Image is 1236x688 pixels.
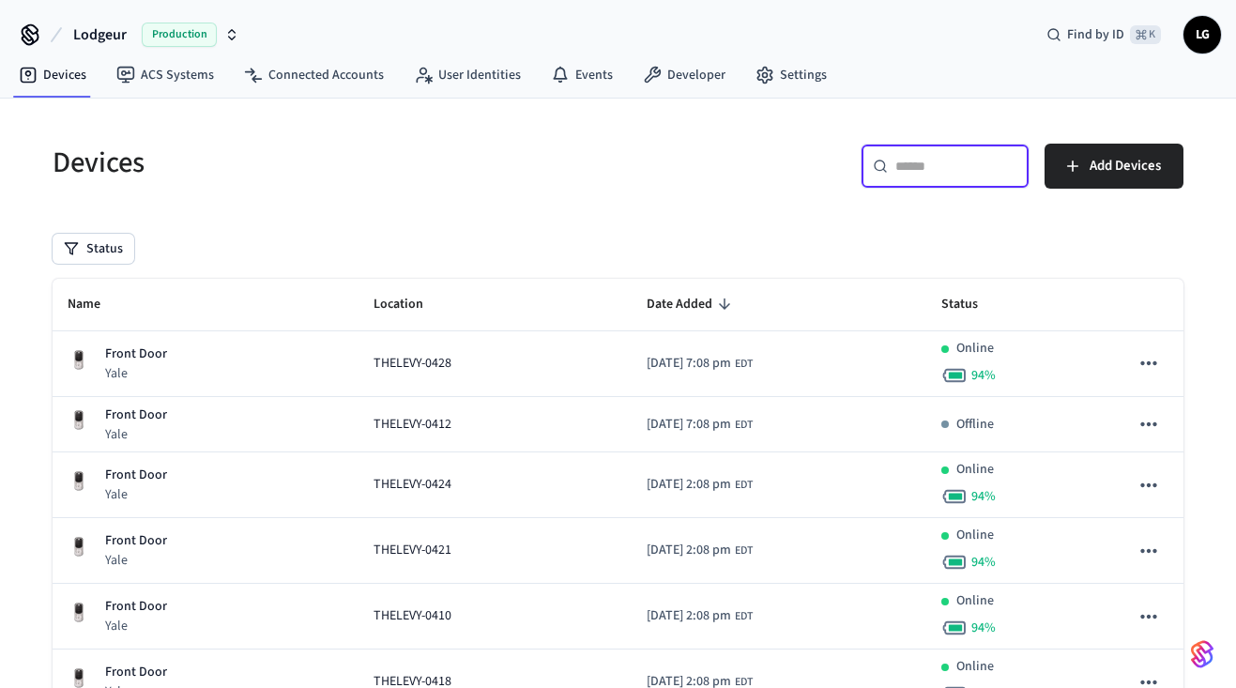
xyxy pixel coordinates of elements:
[105,405,167,425] p: Front Door
[956,415,994,435] p: Offline
[647,606,731,626] span: [DATE] 2:08 pm
[735,543,753,559] span: EDT
[647,541,731,560] span: [DATE] 2:08 pm
[1191,639,1213,669] img: SeamLogoGradient.69752ec5.svg
[105,597,167,617] p: Front Door
[647,415,731,435] span: [DATE] 7:08 pm
[647,354,753,374] div: America/New_York
[956,657,994,677] p: Online
[142,23,217,47] span: Production
[971,487,996,506] span: 94 %
[105,364,167,383] p: Yale
[105,617,167,635] p: Yale
[735,608,753,625] span: EDT
[956,526,994,545] p: Online
[1183,16,1221,54] button: LG
[229,58,399,92] a: Connected Accounts
[628,58,740,92] a: Developer
[53,144,607,182] h5: Devices
[740,58,842,92] a: Settings
[956,591,994,611] p: Online
[73,23,127,46] span: Lodgeur
[647,541,753,560] div: America/New_York
[374,415,451,435] span: THELEVY-0412
[647,415,753,435] div: America/New_York
[1031,18,1176,52] div: Find by ID⌘ K
[1090,154,1161,178] span: Add Devices
[1185,18,1219,52] span: LG
[105,425,167,444] p: Yale
[735,417,753,434] span: EDT
[1067,25,1124,44] span: Find by ID
[647,290,737,319] span: Date Added
[735,477,753,494] span: EDT
[399,58,536,92] a: User Identities
[374,290,448,319] span: Location
[956,460,994,480] p: Online
[105,531,167,551] p: Front Door
[105,663,167,682] p: Front Door
[68,536,90,558] img: Yale Assure Touchscreen Wifi Smart Lock, Satin Nickel, Front
[971,619,996,637] span: 94 %
[1130,25,1161,44] span: ⌘ K
[105,466,167,485] p: Front Door
[647,354,731,374] span: [DATE] 7:08 pm
[374,541,451,560] span: THELEVY-0421
[536,58,628,92] a: Events
[68,602,90,624] img: Yale Assure Touchscreen Wifi Smart Lock, Satin Nickel, Front
[1045,144,1183,189] button: Add Devices
[735,356,753,373] span: EDT
[374,354,451,374] span: THELEVY-0428
[105,551,167,570] p: Yale
[68,349,90,372] img: Yale Assure Touchscreen Wifi Smart Lock, Satin Nickel, Front
[647,475,753,495] div: America/New_York
[941,290,1002,319] span: Status
[971,366,996,385] span: 94 %
[68,409,90,432] img: Yale Assure Touchscreen Wifi Smart Lock, Satin Nickel, Front
[68,470,90,493] img: Yale Assure Touchscreen Wifi Smart Lock, Satin Nickel, Front
[101,58,229,92] a: ACS Systems
[4,58,101,92] a: Devices
[105,344,167,364] p: Front Door
[647,475,731,495] span: [DATE] 2:08 pm
[971,553,996,572] span: 94 %
[374,475,451,495] span: THELEVY-0424
[68,290,125,319] span: Name
[105,485,167,504] p: Yale
[647,606,753,626] div: America/New_York
[374,606,451,626] span: THELEVY-0410
[53,234,134,264] button: Status
[956,339,994,359] p: Online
